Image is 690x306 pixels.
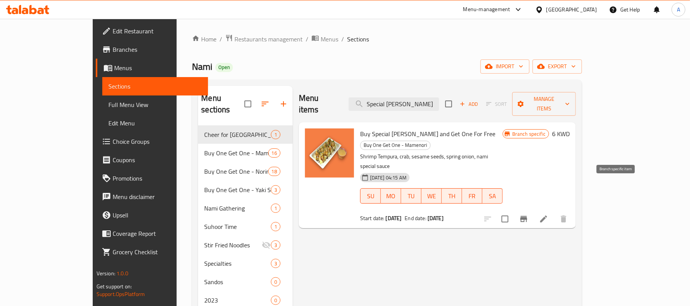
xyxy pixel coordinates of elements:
[271,259,280,268] div: items
[360,188,381,204] button: SU
[480,59,529,74] button: import
[311,34,338,44] a: Menus
[364,191,378,202] span: SU
[192,34,582,44] nav: breadcrumb
[198,199,292,217] div: Nami Gathering1
[347,35,369,44] span: Sections
[198,273,292,291] div: Sandos0
[445,191,459,202] span: TH
[256,95,274,113] span: Sort sections
[442,188,462,204] button: TH
[113,137,202,146] span: Choice Groups
[271,186,280,194] span: 3
[360,128,495,140] span: Buy Special [PERSON_NAME] and Get One For Free
[204,259,270,268] span: Specialties
[96,22,208,40] a: Edit Restaurant
[113,174,202,183] span: Promotions
[204,277,270,286] div: Sandos
[113,229,202,238] span: Coverage Report
[204,296,270,305] span: 2023
[96,151,208,169] a: Coupons
[113,192,202,201] span: Menu disclaimer
[306,35,308,44] li: /
[198,254,292,273] div: Specialties3
[262,240,271,250] svg: Inactive section
[269,150,280,157] span: 16
[116,268,128,278] span: 1.0.0
[405,213,426,223] span: End date:
[96,188,208,206] a: Menu disclaimer
[204,204,270,213] span: Nami Gathering
[457,98,481,110] button: Add
[97,268,115,278] span: Version:
[361,141,430,150] span: Buy One Get One - Mamenori
[108,82,202,91] span: Sections
[204,222,270,231] div: Suhoor Time
[113,45,202,54] span: Branches
[108,118,202,128] span: Edit Menu
[360,141,431,150] div: Buy One Get One - Mamenori
[360,152,503,171] p: Shrimp Tempura, crab, sesame seeds, spring onion, nami special sauce
[198,162,292,181] div: Buy One Get One - Norimaki18
[198,236,292,254] div: Stir Fried Noodles3
[204,167,268,176] span: Buy One Get One - Norimaki
[204,240,261,250] div: Stir Fried Noodles
[102,95,208,114] a: Full Menu View
[462,188,482,204] button: FR
[269,168,280,175] span: 18
[271,296,280,305] div: items
[113,247,202,257] span: Grocery Checklist
[485,191,500,202] span: SA
[421,188,442,204] button: WE
[552,128,570,139] h6: 6 KWD
[271,277,280,286] div: items
[386,213,402,223] b: [DATE]
[198,181,292,199] div: Buy One Get One - Yaki Soba3
[341,35,344,44] li: /
[441,96,457,112] span: Select section
[204,130,270,139] span: Cheer for [GEOGRAPHIC_DATA]
[271,278,280,286] span: 0
[271,204,280,213] div: items
[220,35,222,44] li: /
[215,64,233,71] span: Open
[367,174,410,181] span: [DATE] 04:15 AM
[102,77,208,95] a: Sections
[113,211,202,220] span: Upsell
[96,224,208,243] a: Coverage Report
[102,114,208,132] a: Edit Menu
[201,92,244,115] h2: Menu sections
[465,191,479,202] span: FR
[539,62,576,71] span: export
[113,26,202,36] span: Edit Restaurant
[554,210,573,228] button: delete
[96,59,208,77] a: Menus
[204,185,270,194] span: Buy One Get One - Yaki Soba
[113,155,202,165] span: Coupons
[305,128,354,178] img: Buy Special Nami Maki and Get One For Free
[677,5,680,14] span: A
[539,214,548,224] a: Edit menu item
[321,35,338,44] span: Menus
[482,188,503,204] button: SA
[271,223,280,230] span: 1
[215,63,233,72] div: Open
[97,281,132,291] span: Get support on:
[271,130,280,139] div: items
[349,97,439,111] input: search
[271,222,280,231] div: items
[96,243,208,261] a: Grocery Checklist
[96,40,208,59] a: Branches
[274,95,293,113] button: Add section
[463,5,510,14] div: Menu-management
[457,98,481,110] span: Add item
[268,167,280,176] div: items
[108,100,202,109] span: Full Menu View
[271,205,280,212] span: 1
[96,206,208,224] a: Upsell
[204,130,270,139] div: Cheer for Kuwait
